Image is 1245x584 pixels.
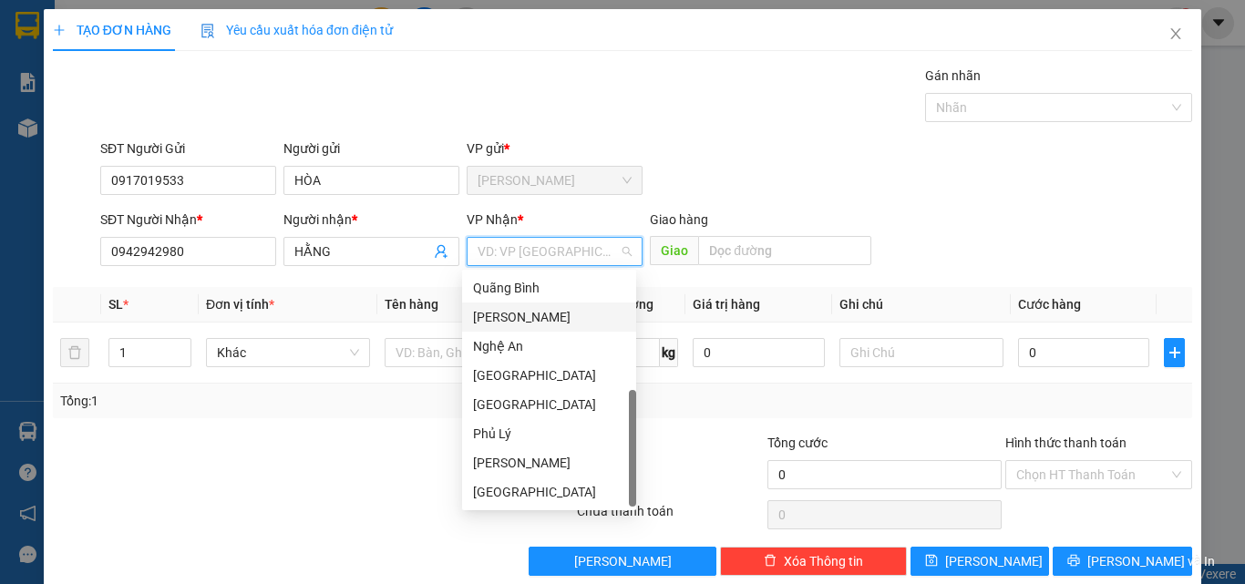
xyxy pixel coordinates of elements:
div: [PERSON_NAME] [473,307,625,327]
div: Thanh Hóa [462,361,636,390]
div: Ninh Bình [462,390,636,419]
div: Quãng Bình [473,278,625,298]
span: printer [1067,554,1080,569]
div: SĐT Người Gửi [100,138,276,159]
span: plus [1165,345,1184,360]
div: Chưa thanh toán [575,501,766,533]
span: Yêu cầu xuất hóa đơn điện tử [201,23,393,37]
span: kg [660,338,678,367]
th: Ghi chú [832,287,1011,323]
div: VP gửi [467,138,643,159]
span: [PERSON_NAME] [945,551,1043,571]
span: save [925,554,938,569]
div: Người gửi [283,138,459,159]
div: [GEOGRAPHIC_DATA] [473,365,625,385]
span: Giá trị hàng [693,297,760,312]
span: [PERSON_NAME] [574,551,672,571]
div: Đà Lạt [462,477,636,507]
div: [GEOGRAPHIC_DATA] [473,482,625,502]
input: VD: Bàn, Ghế [385,338,549,367]
div: Quãng Bình [462,273,636,302]
input: Dọc đường [698,236,871,265]
span: Xóa Thông tin [784,551,863,571]
div: Tổng: 1 [60,391,482,411]
label: Gán nhãn [925,68,981,83]
div: Nghệ An [462,332,636,361]
div: Phủ Lý [462,419,636,448]
label: Hình thức thanh toán [1005,435,1127,450]
div: Nghệ An [473,336,625,356]
span: close [1168,26,1183,41]
div: Người nhận [283,210,459,230]
span: Giao hàng [650,212,708,227]
input: Ghi Chú [839,338,1003,367]
div: [GEOGRAPHIC_DATA] [473,394,625,415]
div: SĐT Người Nhận [100,210,276,230]
span: [PERSON_NAME] và In [1087,551,1215,571]
div: Bảo Lộc [462,448,636,477]
span: Đơn vị tính [206,297,274,312]
span: Khác [217,339,359,366]
button: [PERSON_NAME] [529,547,715,576]
span: plus [53,24,66,36]
span: user-add [434,244,448,259]
div: Phủ Lý [473,424,625,444]
button: printer[PERSON_NAME] và In [1053,547,1192,576]
button: delete [60,338,89,367]
button: Close [1150,9,1201,60]
span: Bảo Lộc [478,167,632,194]
span: SL [108,297,123,312]
button: save[PERSON_NAME] [911,547,1050,576]
span: TẠO ĐƠN HÀNG [53,23,171,37]
button: plus [1164,338,1185,367]
input: 0 [693,338,824,367]
div: Hà Tĩnh [462,302,636,332]
span: Giao [650,236,698,265]
div: [PERSON_NAME] [473,453,625,473]
img: icon [201,24,215,38]
span: Tổng cước [767,435,828,450]
span: Cước hàng [1018,297,1081,312]
span: delete [764,554,777,569]
span: VP Nhận [467,212,518,227]
button: deleteXóa Thông tin [720,547,907,576]
span: Tên hàng [385,297,438,312]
